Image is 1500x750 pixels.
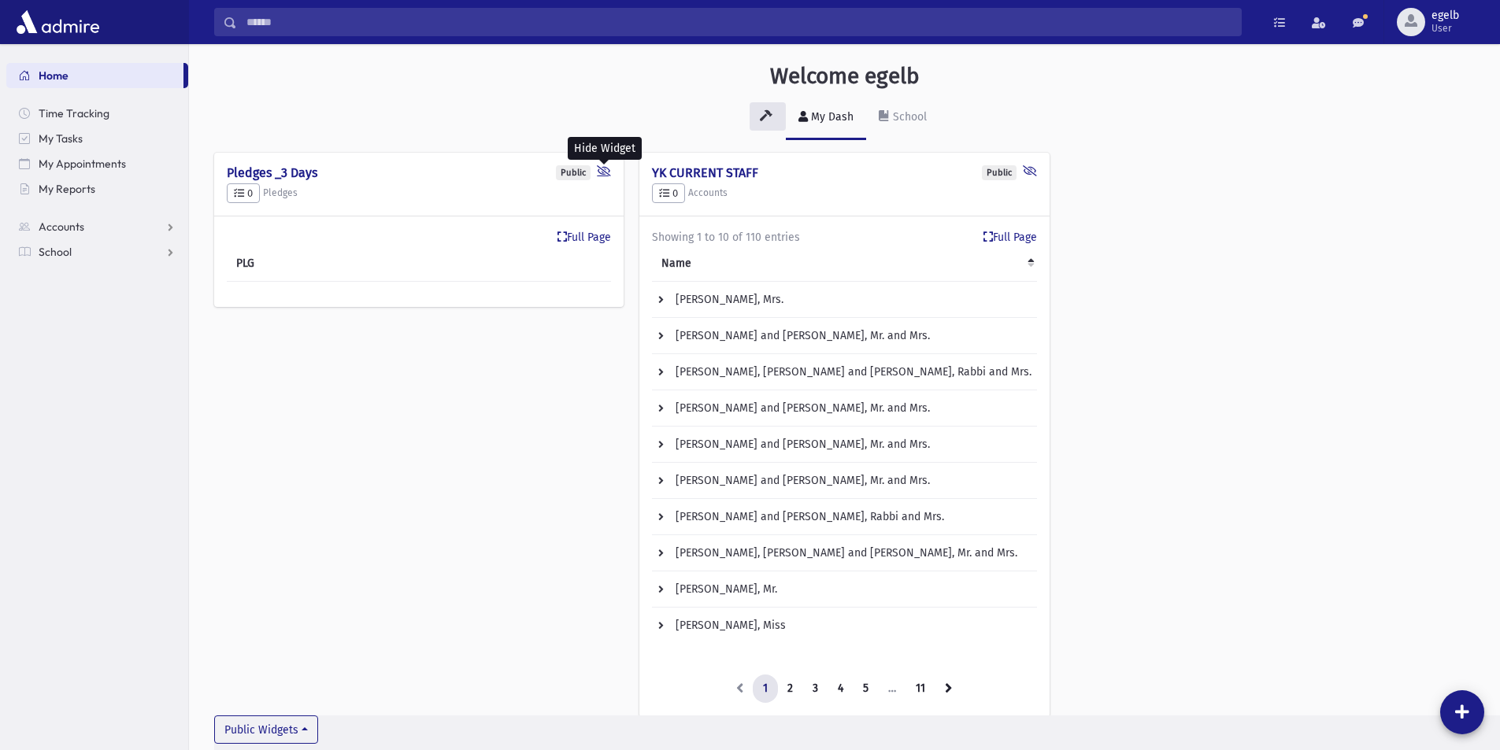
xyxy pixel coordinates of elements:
a: 1 [753,674,778,703]
div: Public [982,165,1017,180]
div: My Dash [808,110,854,124]
a: Accounts [6,214,188,239]
a: 4 [828,674,854,703]
a: Full Page [557,229,611,246]
td: [PERSON_NAME], [PERSON_NAME] and [PERSON_NAME], Mr. and Mrs. [652,535,1041,571]
td: [PERSON_NAME] and [PERSON_NAME], Mr. and Mrs. [652,463,1041,499]
div: School [890,110,927,124]
div: Public [556,165,591,180]
th: PLG [227,246,353,282]
a: 11 [906,674,935,703]
a: 2 [777,674,803,703]
span: User [1431,22,1459,35]
span: My Appointments [39,157,126,171]
h4: YK CURRENT STAFF [652,165,1036,180]
span: My Reports [39,182,95,196]
span: 0 [659,187,678,199]
h5: Accounts [652,183,1036,204]
span: School [39,245,72,259]
td: [PERSON_NAME] and [PERSON_NAME], Mr. and Mrs. [652,318,1041,354]
td: [PERSON_NAME], [PERSON_NAME] and [PERSON_NAME], Rabbi and Mrs. [652,354,1041,390]
div: Hide Widget [568,137,642,160]
span: egelb [1431,9,1459,22]
a: Time Tracking [6,101,188,126]
a: School [866,96,939,140]
td: [PERSON_NAME], Mrs. [652,282,1041,318]
span: Home [39,68,69,83]
button: 0 [652,183,685,204]
a: My Tasks [6,126,188,151]
h3: Welcome egelb [770,63,920,90]
td: [PERSON_NAME] and [PERSON_NAME], Mr. and Mrs. [652,427,1041,463]
input: Search [237,8,1241,36]
h4: Pledges _3 Days [227,165,611,180]
a: My Appointments [6,151,188,176]
span: My Tasks [39,131,83,146]
button: 0 [227,183,260,204]
a: My Dash [786,96,866,140]
th: Name [652,246,1041,282]
a: My Reports [6,176,188,201]
td: [PERSON_NAME] and [PERSON_NAME], Rabbi and Mrs. [652,499,1041,535]
a: 3 [802,674,828,703]
td: [PERSON_NAME] and [PERSON_NAME], Mr. and Mrs. [652,390,1041,427]
a: Home [6,63,183,88]
td: [PERSON_NAME], Miss [652,608,1041,644]
div: Showing 1 to 10 of 110 entries [652,229,1036,246]
td: [PERSON_NAME], Mr. [652,571,1041,608]
a: Full Page [983,229,1037,246]
img: AdmirePro [13,6,103,38]
span: Time Tracking [39,106,109,120]
h5: Pledges [227,183,611,204]
a: 5 [853,674,879,703]
button: Public Widgets [214,715,318,744]
span: 0 [234,187,253,199]
a: School [6,239,188,264]
span: Accounts [39,220,84,234]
